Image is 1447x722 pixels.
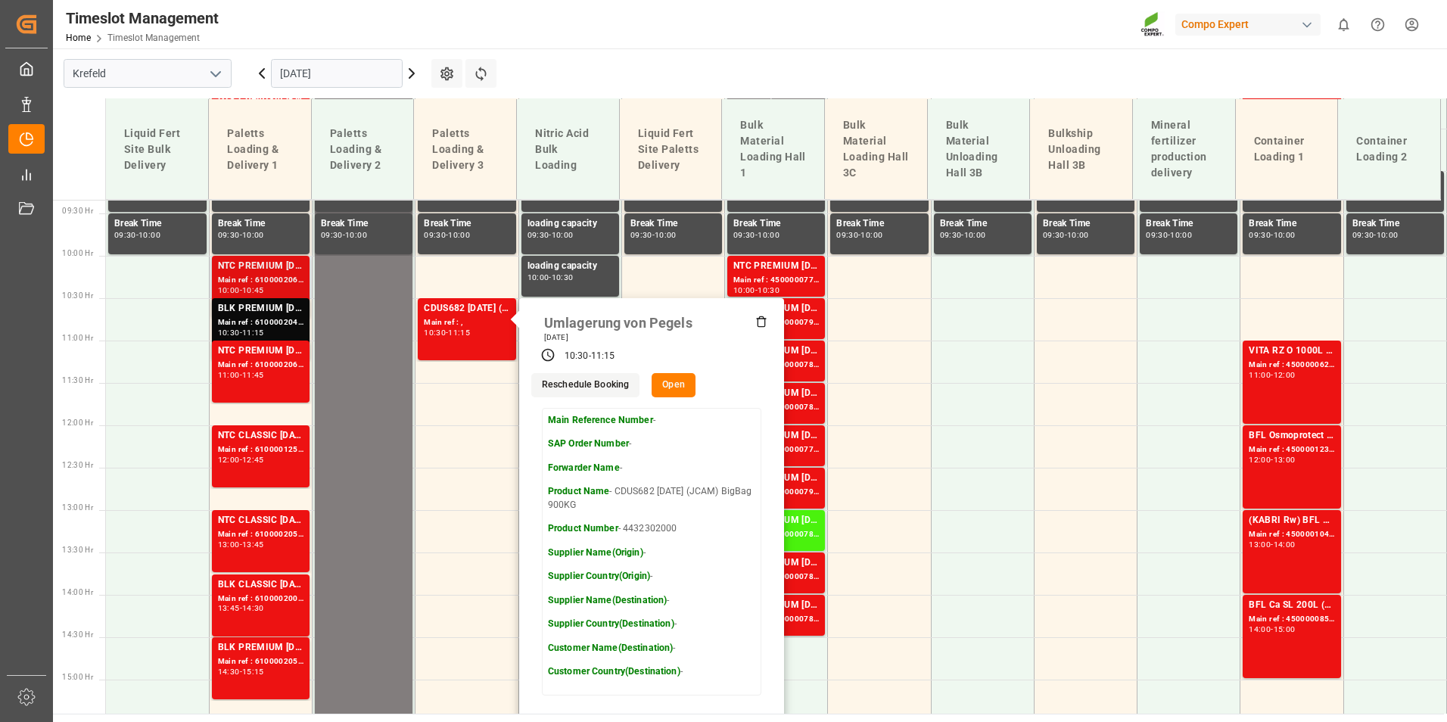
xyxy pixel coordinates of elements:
[1249,456,1271,463] div: 12:00
[218,577,303,593] div: BLK CLASSIC [DATE]+3+TE 600kg BBSOB DF 25kg (x36) DENTC PREMIUM [DATE]+3+TE 600kg BBBLK PREMIUM [...
[62,630,93,639] span: 14:30 Hr
[1361,8,1395,42] button: Help Center
[218,443,303,456] div: Main ref : 6100001252, 2000000213
[548,665,755,679] p: -
[539,332,767,343] div: [DATE]
[218,528,303,541] div: Main ref : 6100002054, 2000001506
[548,571,650,581] strong: Supplier Country(Origin)
[242,541,264,548] div: 13:45
[62,546,93,554] span: 13:30 Hr
[552,274,574,281] div: 10:30
[548,437,755,451] p: -
[1274,232,1296,238] div: 10:00
[118,120,196,179] div: Liquid Fert Site Bulk Delivery
[548,462,620,473] strong: Forwarder Name
[1274,456,1296,463] div: 13:00
[62,334,93,342] span: 11:00 Hr
[218,274,303,287] div: Main ref : 6100002068, 2000000973 2000000960;2000000973
[138,232,160,238] div: 10:00
[836,232,858,238] div: 09:30
[66,33,91,43] a: Home
[424,329,446,336] div: 10:30
[204,62,226,86] button: open menu
[1145,111,1223,187] div: Mineral fertilizer production delivery
[1249,598,1334,613] div: BFL Ca SL 200L (x4) CL,ES,LAT MTO;VITA RZ O 1000L IBC MTO
[218,428,303,443] div: NTC CLASSIC [DATE]+3+TE 600kg BB
[218,513,303,528] div: NTC CLASSIC [DATE] 25kg (x42) INTESG 12 NPK [DATE] 25kg (x42) INTTPL Natura [MEDICAL_DATA] [DATE]...
[1043,216,1128,232] div: Break Time
[1249,232,1271,238] div: 09:30
[565,350,589,363] div: 10:30
[242,605,264,612] div: 14:30
[1140,11,1165,38] img: Screenshot%202023-09-29%20at%2010.02.21.png_1712312052.png
[218,344,303,359] div: NTC PREMIUM [DATE] 25kg (x42) INT
[1043,232,1065,238] div: 09:30
[1271,456,1273,463] div: -
[1249,613,1334,626] div: Main ref : 4500000856, 2000000727
[548,522,755,536] p: - 4432302000
[240,372,242,378] div: -
[548,414,755,428] p: -
[1168,232,1170,238] div: -
[1271,232,1273,238] div: -
[62,207,93,215] span: 09:30 Hr
[836,216,922,232] div: Break Time
[321,232,343,238] div: 09:30
[1175,14,1321,36] div: Compo Expert
[630,232,652,238] div: 09:30
[552,232,574,238] div: 10:00
[218,316,303,329] div: Main ref : 6100002043, 2000001292
[1249,528,1334,541] div: Main ref : 4500001041, 2000000776
[218,655,303,668] div: Main ref : 6100002058, 2000000324
[62,376,93,384] span: 11:30 Hr
[218,301,303,316] div: BLK PREMIUM [DATE]+3+TE 600kg BBFLO T PERM [DATE] 25kg (x40) INTBLK PREMIUM [DATE] 25kg(x40)D,EN,...
[242,456,264,463] div: 12:45
[1065,232,1067,238] div: -
[218,668,240,675] div: 14:30
[539,310,698,332] div: Umlagerung von Pegels
[589,350,591,363] div: -
[527,259,613,274] div: loading capacity
[62,249,93,257] span: 10:00 Hr
[1274,541,1296,548] div: 14:00
[548,595,667,605] strong: Supplier Name(Destination)
[1352,232,1374,238] div: 09:30
[240,605,242,612] div: -
[321,216,406,232] div: Break Time
[218,593,303,605] div: Main ref : 6100002000, 2000001288
[64,59,232,88] input: Type to search/select
[1377,232,1399,238] div: 10:00
[630,216,716,232] div: Break Time
[548,547,643,558] strong: Supplier Name(Origin)
[548,415,653,425] strong: Main Reference Number
[548,485,755,512] p: - CDUS682 [DATE] (JCAM) BigBag 900KG
[218,216,303,232] div: Break Time
[860,232,882,238] div: 10:00
[531,373,639,397] button: Reschedule Booking
[240,287,242,294] div: -
[62,291,93,300] span: 10:30 Hr
[424,316,509,329] div: Main ref : ,
[652,373,695,397] button: Open
[218,287,240,294] div: 10:00
[548,438,629,449] strong: SAP Order Number
[837,111,915,187] div: Bulk Material Loading Hall 3C
[1352,216,1438,232] div: Break Time
[733,287,755,294] div: 10:00
[62,461,93,469] span: 12:30 Hr
[218,232,240,238] div: 09:30
[240,456,242,463] div: -
[940,111,1018,187] div: Bulk Material Unloading Hall 3B
[548,618,755,631] p: -
[548,594,755,608] p: -
[242,372,264,378] div: 11:45
[1274,626,1296,633] div: 15:00
[527,274,549,281] div: 10:00
[218,640,303,655] div: BLK PREMIUM [DATE] 25kg(x40)D,EN,PL,FNLNTC PREMIUM [DATE] 25kg (x40) D,EN,PLFLO T PERM [DATE] 25k...
[136,232,138,238] div: -
[734,111,812,187] div: Bulk Material Loading Hall 1
[548,486,610,496] strong: Product Name
[529,120,607,179] div: Nitric Acid Bulk Loading
[940,216,1025,232] div: Break Time
[549,274,551,281] div: -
